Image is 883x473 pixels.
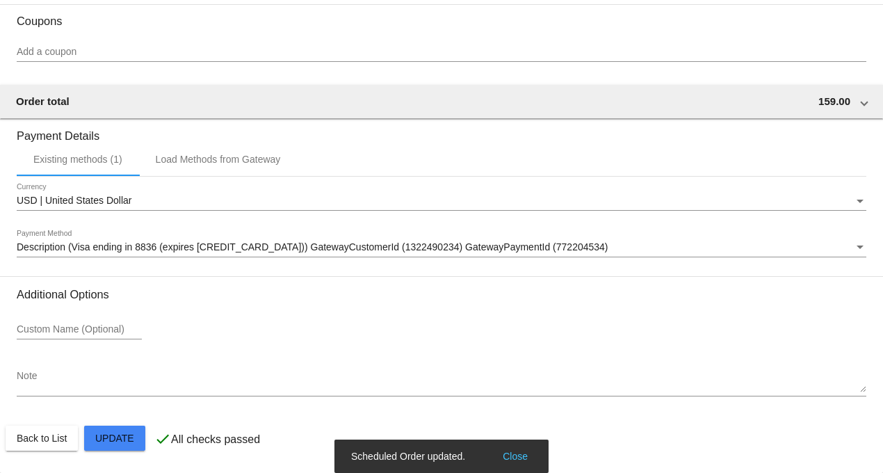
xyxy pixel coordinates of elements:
input: Add a coupon [17,47,866,58]
h3: Additional Options [17,288,866,301]
span: 159.00 [818,95,850,107]
mat-select: Payment Method [17,242,866,253]
span: Update [95,433,134,444]
span: Order total [16,95,70,107]
mat-icon: check [154,431,171,447]
button: Close [499,449,532,463]
div: Load Methods from Gateway [156,154,281,165]
button: Update [84,426,145,451]
input: Custom Name (Optional) [17,324,142,335]
simple-snack-bar: Scheduled Order updated. [351,449,532,463]
h3: Coupons [17,4,866,28]
button: Back to List [6,426,78,451]
p: All checks passed [171,433,260,446]
h3: Payment Details [17,119,866,143]
div: Existing methods (1) [33,154,122,165]
span: Back to List [17,433,67,444]
span: Description (Visa ending in 8836 (expires [CREDIT_CARD_DATA])) GatewayCustomerId (1322490234) Gat... [17,241,608,252]
span: USD | United States Dollar [17,195,131,206]
mat-select: Currency [17,195,866,207]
